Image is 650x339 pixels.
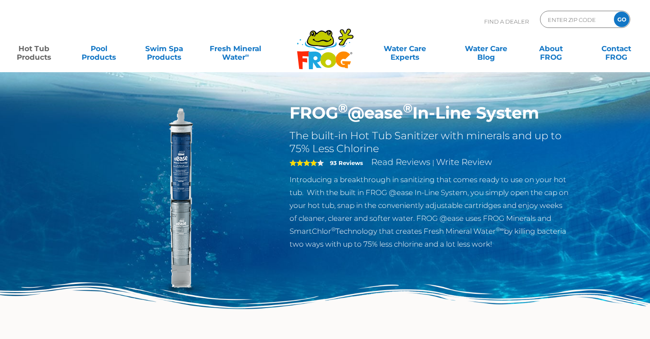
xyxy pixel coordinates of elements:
a: Fresh MineralWater∞ [204,40,267,57]
sup: ®∞ [496,226,504,232]
strong: 93 Reviews [330,159,363,166]
p: Find A Dealer [484,11,529,32]
sup: ® [338,101,348,116]
sup: ® [403,101,412,116]
img: Frog Products Logo [292,17,358,70]
span: | [432,159,434,167]
h1: FROG @ease In-Line System [290,103,570,123]
span: 4 [290,159,317,166]
a: Hot TubProducts [9,40,59,57]
a: PoolProducts [74,40,125,57]
h2: The built-in Hot Tub Sanitizer with minerals and up to 75% Less Chlorine [290,129,570,155]
a: Swim SpaProducts [139,40,189,57]
sup: ® [331,226,336,232]
a: Water CareExperts [364,40,446,57]
a: Read Reviews [371,157,430,167]
a: AboutFROG [526,40,577,57]
input: GO [614,12,629,27]
a: Water CareBlog [461,40,511,57]
p: Introducing a breakthrough in sanitizing that comes ready to use on your hot tub. With the built ... [290,173,570,250]
img: inline-system.png [80,103,277,300]
a: ContactFROG [591,40,641,57]
sup: ∞ [245,52,249,58]
a: Write Review [436,157,492,167]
